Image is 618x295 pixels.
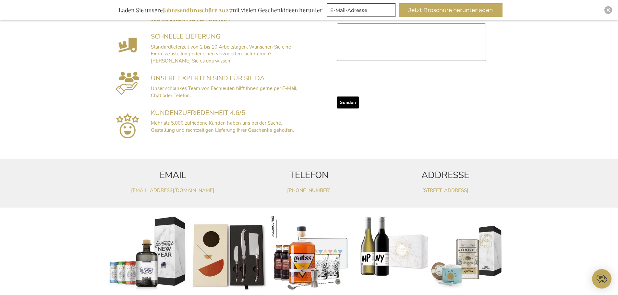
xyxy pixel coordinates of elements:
[244,170,374,180] h2: TELEFON
[337,64,435,89] iframe: reCAPTCHA
[151,74,265,83] span: UNSERE EXPERTEN SIND FÜR SIE DA
[163,6,231,14] b: Jahresendbroschüre 2025
[131,187,214,194] a: [EMAIL_ADDRESS][DOMAIN_NAME]
[430,214,510,294] img: Gewürz & Öl Geschenkbox
[422,187,468,194] a: [STREET_ADDRESS]
[108,214,188,294] img: Beer Apéro Gift Box
[151,108,245,117] span: KUNDENZUFRIEDENHEIT 4.6/5
[592,269,612,289] iframe: belco-activator-frame
[327,3,397,19] form: marketing offers and promotions
[287,187,331,194] a: [PHONE_NUMBER]
[108,170,238,180] h2: EMAIL
[399,3,503,17] button: Jetzt Broschüre herunterladen
[151,32,221,41] span: SCHNELLE LIEFERUNG
[269,214,349,294] img: Gutss Cuba Libre Mocktail Set
[151,85,297,98] span: Unser schlankes Team von Fachleuten hilft Ihnen gerne per E-Mail, Chat oder Telefon.
[327,3,395,17] input: E-Mail-Adresse
[269,214,293,238] img: Gutss Cuba Libre Mocktail Set
[381,170,510,180] h2: ADDRESSE
[604,6,612,14] div: Close
[606,8,610,12] img: Close
[151,44,291,64] span: Standardlieferzeit von 2 bis 10 Arbeitstagen. Wünschen Sie eine Expresszustellung oder einen verz...
[116,133,139,140] a: Google Reviews Exclusive Business Gifts
[188,214,269,294] img: Personalised Gigaro Cheese Knives
[116,113,139,138] img: Sluit U Aan Bij Meer Dan 5.000+ Tevreden Klanten
[337,96,359,108] button: Senden
[349,214,430,294] img: Personalised Wine Duo Gift Box
[151,120,294,133] span: Mehr als 5.000 zufriedene Kunden haben uns bei der Suche, Gestaltung und rechtzeitigen Lieferung ...
[115,3,325,17] div: Laden Sie unsere mit vielen Geschenkideen herunter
